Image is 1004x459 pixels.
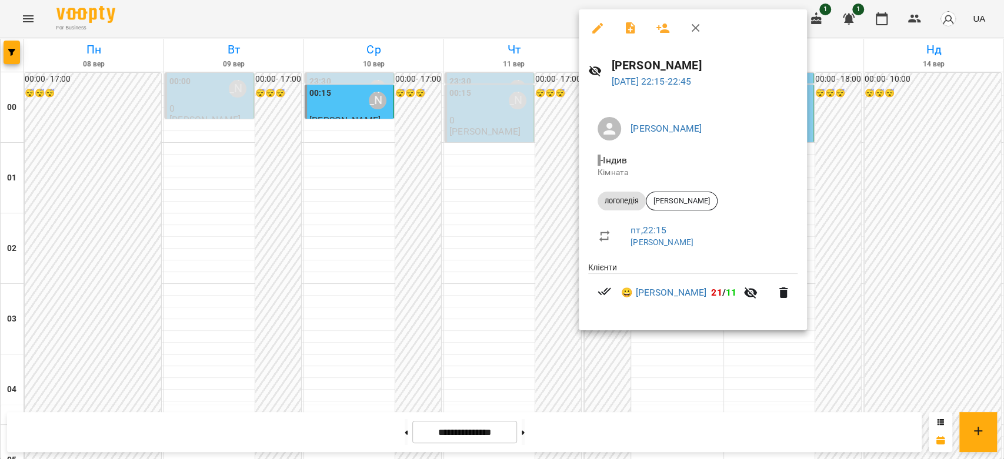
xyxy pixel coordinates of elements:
span: - Індив [598,155,629,166]
a: пт , 22:15 [631,225,666,236]
a: [PERSON_NAME] [631,123,702,134]
h6: [PERSON_NAME] [612,56,798,75]
a: [DATE] 22:15-22:45 [612,76,692,87]
span: 21 [711,287,722,298]
div: [PERSON_NAME] [646,192,718,210]
svg: Візит сплачено [598,284,612,299]
p: Кімната [598,167,788,179]
span: логопедія [598,196,646,206]
a: 😀 [PERSON_NAME] [621,286,706,300]
span: 11 [726,287,736,298]
span: [PERSON_NAME] [646,196,717,206]
a: [PERSON_NAME] [631,237,693,247]
b: / [711,287,736,298]
ul: Клієнти [588,262,798,316]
